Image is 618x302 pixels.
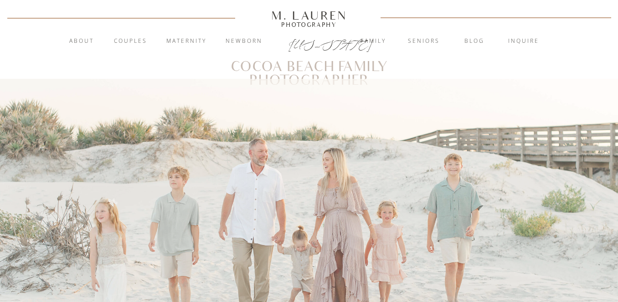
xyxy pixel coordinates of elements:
h1: Cocoa Beach Family Photographer [169,61,449,74]
a: Couples [106,37,155,46]
a: Seniors [399,37,448,46]
a: M. Lauren [244,10,374,20]
a: inquire [499,37,548,46]
a: Photography [267,22,351,27]
a: [US_STATE] [288,37,330,48]
a: Maternity [162,37,211,46]
a: Family [349,37,398,46]
a: About [64,37,99,46]
a: Newborn [219,37,268,46]
a: blog [450,37,499,46]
